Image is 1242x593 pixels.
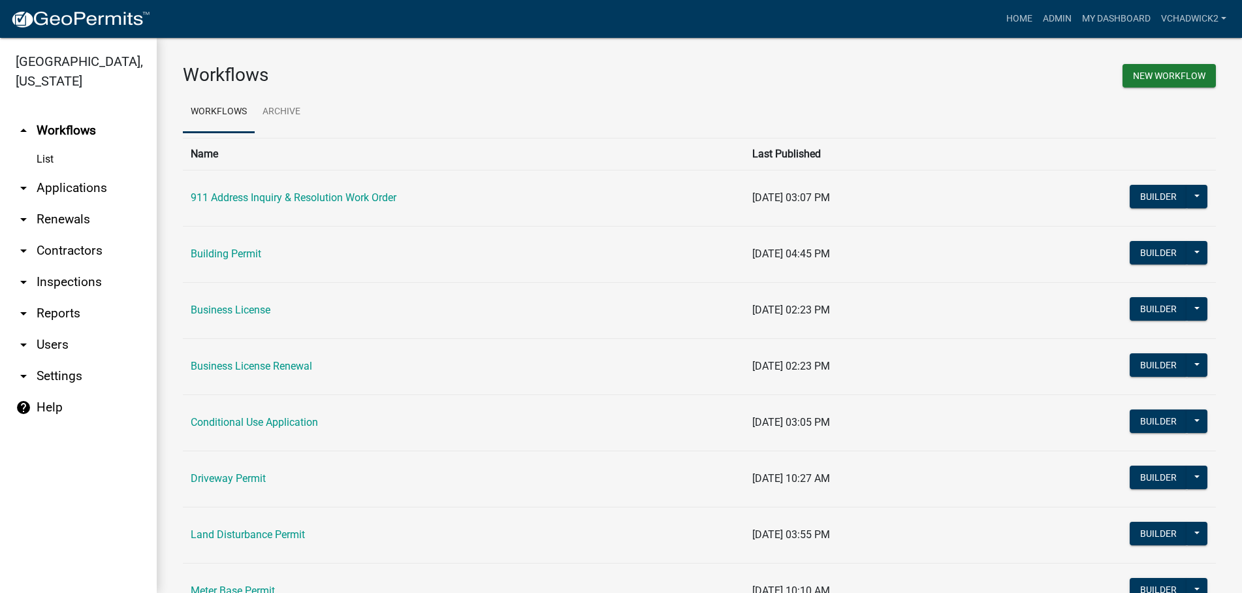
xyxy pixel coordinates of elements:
h3: Workflows [183,64,690,86]
span: [DATE] 10:27 AM [752,472,830,485]
a: Archive [255,91,308,133]
i: help [16,400,31,415]
span: [DATE] 02:23 PM [752,304,830,316]
a: Driveway Permit [191,472,266,485]
a: 911 Address Inquiry & Resolution Work Order [191,191,396,204]
i: arrow_drop_down [16,337,31,353]
a: Home [1001,7,1038,31]
i: arrow_drop_down [16,306,31,321]
th: Last Published [744,138,979,170]
i: arrow_drop_down [16,180,31,196]
a: Business License Renewal [191,360,312,372]
button: Builder [1130,297,1187,321]
a: Business License [191,304,270,316]
a: Workflows [183,91,255,133]
a: Land Disturbance Permit [191,528,305,541]
button: Builder [1130,185,1187,208]
a: VChadwick2 [1156,7,1232,31]
a: Building Permit [191,248,261,260]
i: arrow_drop_up [16,123,31,138]
span: [DATE] 03:07 PM [752,191,830,204]
span: [DATE] 02:23 PM [752,360,830,372]
button: Builder [1130,466,1187,489]
button: Builder [1130,241,1187,264]
a: My Dashboard [1077,7,1156,31]
a: Conditional Use Application [191,416,318,428]
i: arrow_drop_down [16,368,31,384]
i: arrow_drop_down [16,212,31,227]
i: arrow_drop_down [16,243,31,259]
button: Builder [1130,522,1187,545]
span: [DATE] 04:45 PM [752,248,830,260]
th: Name [183,138,744,170]
i: arrow_drop_down [16,274,31,290]
span: [DATE] 03:05 PM [752,416,830,428]
button: Builder [1130,409,1187,433]
a: Admin [1038,7,1077,31]
button: Builder [1130,353,1187,377]
span: [DATE] 03:55 PM [752,528,830,541]
button: New Workflow [1123,64,1216,88]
